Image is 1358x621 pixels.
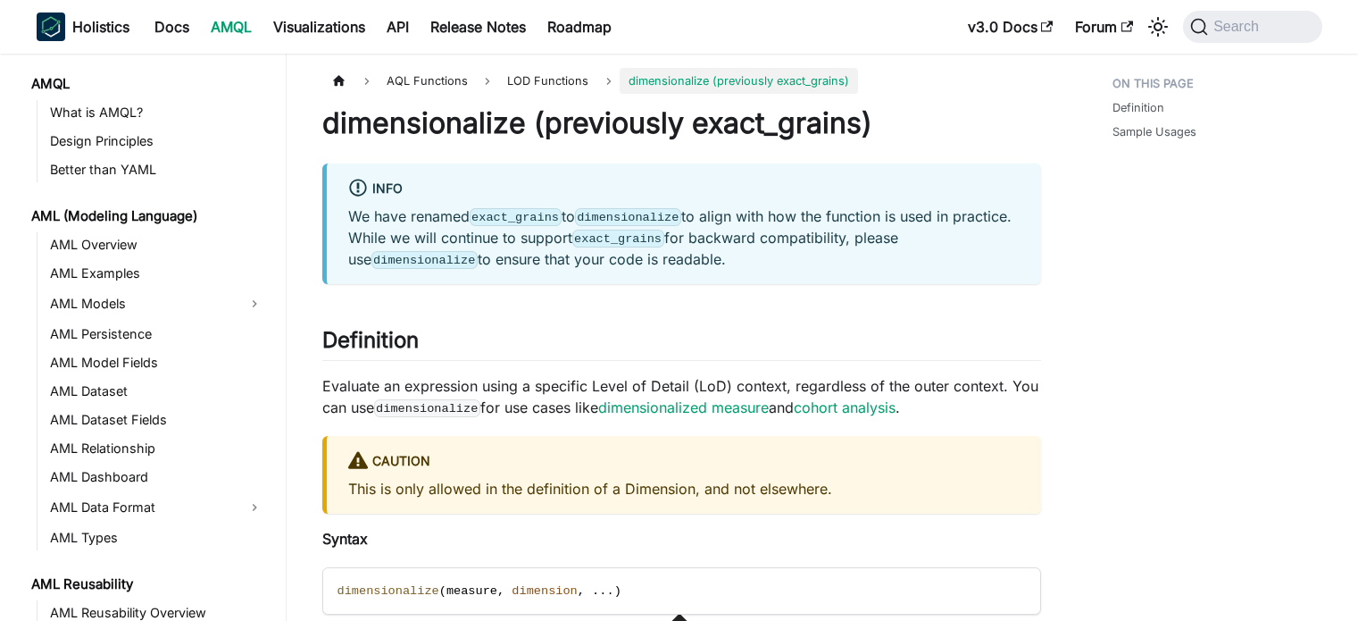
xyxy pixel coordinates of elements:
a: Sample Usages [1112,123,1196,140]
a: Design Principles [45,129,271,154]
a: AML Data Format [45,493,238,522]
a: cohort analysis [794,399,896,416]
a: API [376,13,420,41]
a: AML Relationship [45,436,271,461]
span: dimensionalize (previously exact_grains) [620,68,858,94]
code: dimensionalize [374,399,480,417]
a: dimensionalized measure [598,399,769,416]
a: AML (Modeling Language) [26,204,271,229]
a: Forum [1064,13,1144,41]
a: AML Reusability [26,572,271,597]
span: ) [614,584,621,598]
a: AMQL [26,71,271,97]
button: Expand sidebar category 'AML Data Format' [238,493,271,522]
span: Search [1208,19,1270,35]
a: Better than YAML [45,157,271,182]
span: . [606,584,613,598]
span: LOD Functions [498,68,597,94]
a: Home page [322,68,356,94]
div: caution [348,450,1020,474]
span: , [497,584,504,598]
a: AML Overview [45,232,271,257]
h2: Definition [322,327,1041,361]
span: ( [439,584,446,598]
code: exact_grains [572,230,664,248]
span: AQL Functions [378,68,477,94]
a: Definition [1112,99,1164,116]
a: AML Dataset [45,379,271,404]
a: What is AMQL? [45,100,271,125]
a: AML Dashboard [45,465,271,490]
a: v3.0 Docs [957,13,1064,41]
code: dimensionalize [371,251,478,269]
img: Holistics [37,13,65,41]
a: AML Models [45,290,238,318]
p: We have renamed to to align with how the function is used in practice. While we will continue to ... [348,206,1020,270]
code: exact_grains [470,208,562,226]
a: Roadmap [537,13,622,41]
a: AML Persistence [45,322,271,347]
a: AML Types [45,525,271,550]
a: HolisticsHolisticsHolistics [37,13,129,41]
a: AML Dataset Fields [45,407,271,432]
a: Visualizations [262,13,376,41]
button: Switch between dark and light mode (currently system mode) [1144,13,1172,41]
span: dimensionalize [337,584,439,598]
p: This is only allowed in the definition of a Dimension, and not elsewhere. [348,478,1020,499]
b: Holistics [72,16,129,38]
nav: Docs sidebar [19,54,287,621]
a: AMQL [200,13,262,41]
button: Expand sidebar category 'AML Models' [238,290,271,318]
span: measure [446,584,497,598]
p: Evaluate an expression using a specific Level of Detail (LoD) context, regardless of the outer co... [322,375,1041,418]
button: Search (Command+K) [1183,11,1321,43]
h1: dimensionalize (previously exact_grains) [322,105,1041,141]
span: . [592,584,599,598]
nav: Breadcrumbs [322,68,1041,94]
a: AML Examples [45,261,271,286]
span: . [599,584,606,598]
a: Docs [144,13,200,41]
span: , [578,584,585,598]
a: AML Model Fields [45,350,271,375]
div: info [348,178,1020,201]
span: dimension [512,584,577,598]
strong: Syntax [322,530,368,548]
a: Release Notes [420,13,537,41]
code: dimensionalize [575,208,681,226]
